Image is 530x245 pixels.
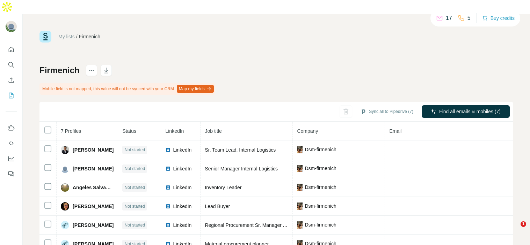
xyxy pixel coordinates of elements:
span: LinkedIn [173,222,191,229]
p: 5 [467,14,471,22]
img: LinkedIn logo [165,222,171,228]
img: LinkedIn logo [165,185,171,190]
button: Use Surfe on LinkedIn [6,122,17,134]
img: Avatar [61,146,69,154]
span: [PERSON_NAME] [73,146,114,153]
span: [PERSON_NAME] [73,222,114,229]
img: company-logo [297,165,303,173]
img: LinkedIn logo [165,166,171,171]
span: LinkedIn [173,165,191,172]
li: / [76,33,78,40]
button: Find all emails & mobiles (7) [422,105,510,118]
span: Senior Manager Internal Logistics [205,166,278,171]
span: Not started [124,222,145,228]
img: company-logo [297,146,303,154]
span: LinkedIn [173,184,191,191]
button: Dashboard [6,152,17,165]
iframe: Intercom live chat [506,221,523,238]
span: LinkedIn [165,128,184,134]
img: company-logo [297,221,303,229]
span: Find all emails & mobiles (7) [439,108,501,115]
span: Dsm-firmenich [305,184,336,191]
button: Buy credits [482,13,515,23]
span: Status [122,128,136,134]
span: Email [389,128,401,134]
div: Mobile field is not mapped, this value will not be synced with your CRM [39,83,215,95]
img: LinkedIn logo [165,147,171,153]
span: Job title [205,128,222,134]
span: Regional Procurement Sr. Manager Americas (NAM & [PERSON_NAME]) [205,222,365,228]
span: Angeles Salvador [73,184,114,191]
span: [PERSON_NAME] [73,165,114,172]
button: Enrich CSV [6,74,17,86]
span: Dsm-firmenich [305,221,336,228]
img: Avatar [61,202,69,210]
img: company-logo [297,202,303,210]
span: LinkedIn [173,146,191,153]
span: Dsm-firmenich [305,165,336,172]
span: LinkedIn [173,203,191,210]
img: Avatar [61,164,69,173]
button: Use Surfe API [6,137,17,150]
img: Avatar [61,183,69,192]
img: Avatar [6,21,17,32]
span: Sr. Team Lead, Internal Logistics [205,147,276,153]
button: My lists [6,89,17,102]
button: Feedback [6,168,17,180]
a: My lists [58,34,75,39]
button: Sync all to Pipedrive (7) [356,106,418,117]
span: Not started [124,184,145,191]
span: [PERSON_NAME] [73,203,114,210]
span: Not started [124,203,145,209]
span: Not started [124,147,145,153]
span: 1 [521,221,526,227]
span: Dsm-firmenich [305,146,336,153]
p: 17 [446,14,452,22]
span: Inventory Leader [205,185,241,190]
h1: Firmenich [39,65,80,76]
img: Avatar [61,221,69,229]
button: Map my fields [177,85,214,93]
span: Company [297,128,318,134]
span: Lead Buyer [205,204,230,209]
span: 7 Profiles [61,128,81,134]
div: Firmenich [79,33,100,40]
button: actions [86,65,97,76]
button: Search [6,59,17,71]
img: Surfe Logo [39,31,51,43]
span: Dsm-firmenich [305,202,336,209]
img: LinkedIn logo [165,204,171,209]
button: Quick start [6,43,17,56]
img: company-logo [297,184,303,191]
span: Not started [124,166,145,172]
